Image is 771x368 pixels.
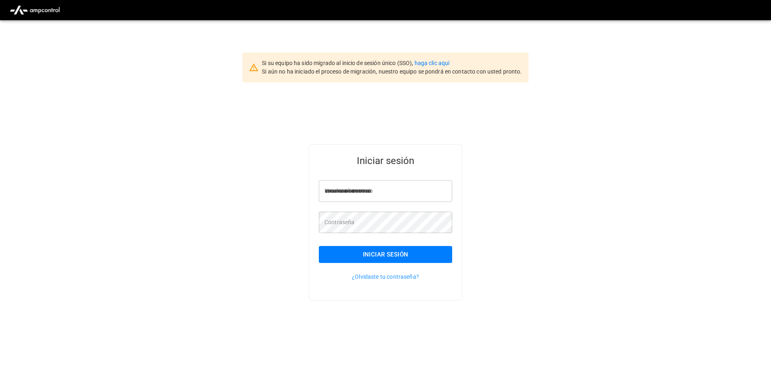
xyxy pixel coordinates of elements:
span: Si aún no ha iniciado el proceso de migración, nuestro equipo se pondrá en contacto con usted pro... [262,68,522,75]
button: Iniciar sesión [319,246,452,263]
span: Si su equipo ha sido migrado al inicio de sesión único (SSO), [262,60,414,66]
img: ampcontrol.io logo [6,2,63,18]
h5: Iniciar sesión [319,154,452,167]
a: haga clic aquí [415,60,450,66]
p: ¿Olvidaste tu contraseña? [319,273,452,281]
